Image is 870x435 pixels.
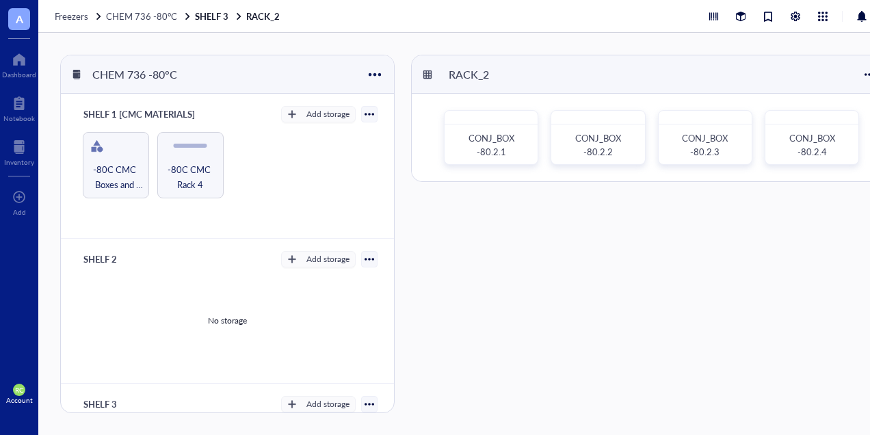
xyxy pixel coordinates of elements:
[163,162,217,192] span: -80C CMC Rack 4
[469,131,516,158] span: CONJ_BOX -80.2.1
[3,92,35,122] a: Notebook
[6,396,33,404] div: Account
[86,63,183,86] div: CHEM 736 -80°C
[89,162,143,192] span: -80C CMC Boxes and Bags
[3,114,35,122] div: Notebook
[13,208,26,216] div: Add
[682,131,730,158] span: CONJ_BOX -80.2.3
[195,10,282,23] a: SHELF 3RACK_2
[575,131,623,158] span: CONJ_BOX -80.2.2
[55,10,88,23] span: Freezers
[4,136,34,166] a: Inventory
[443,63,525,86] div: RACK_2
[306,108,350,120] div: Add storage
[2,49,36,79] a: Dashboard
[77,395,159,414] div: SHELF 3
[15,386,24,394] span: RC
[306,398,350,410] div: Add storage
[281,251,356,267] button: Add storage
[789,131,837,158] span: CONJ_BOX -80.2.4
[77,105,201,124] div: SHELF 1 [CMC MATERIALS]
[4,158,34,166] div: Inventory
[306,253,350,265] div: Add storage
[281,106,356,122] button: Add storage
[77,250,159,269] div: SHELF 2
[55,10,103,23] a: Freezers
[16,10,23,27] span: A
[106,10,177,23] span: CHEM 736 -80°C
[208,315,247,327] div: No storage
[281,396,356,412] button: Add storage
[2,70,36,79] div: Dashboard
[106,10,192,23] a: CHEM 736 -80°C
